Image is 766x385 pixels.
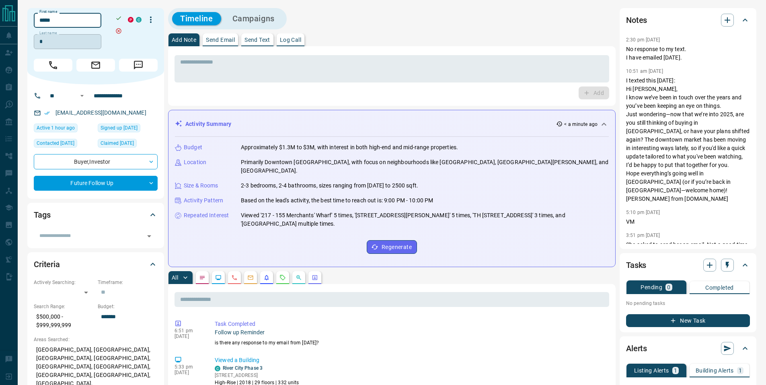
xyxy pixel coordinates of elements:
a: River City Phase 3 [223,365,263,371]
p: 10:51 am [DATE] [626,68,663,74]
label: Last name [39,31,57,36]
svg: Email Verified [44,110,50,116]
p: She asked to send her an email. Not a good time to talk. [626,241,750,257]
div: Activity Summary< a minute ago [175,117,609,132]
a: [EMAIL_ADDRESS][DOMAIN_NAME] [55,109,146,116]
button: Open [77,91,87,101]
div: property.ca [128,17,133,23]
div: Alerts [626,339,750,358]
svg: Emails [247,274,254,281]
span: Call [34,59,72,72]
span: Claimed [DATE] [101,139,134,147]
p: Repeated Interest [184,211,229,220]
p: No pending tasks [626,297,750,309]
p: 3:51 pm [DATE] [626,233,660,238]
svg: Agent Actions [312,274,318,281]
button: Campaigns [224,12,283,25]
div: Tasks [626,255,750,275]
p: Viewed '217 - 155 Merchants' Wharf' 5 times, '[STREET_ADDRESS][PERSON_NAME]' 5 times, 'TH [STREET... [241,211,609,228]
svg: Requests [279,274,286,281]
p: Areas Searched: [34,336,158,343]
p: 6:51 pm [175,328,203,334]
svg: Listing Alerts [263,274,270,281]
p: [DATE] [175,334,203,339]
p: Building Alerts [696,368,734,373]
p: 5:33 pm [175,364,203,370]
div: Buyer , Investor [34,154,158,169]
span: Contacted [DATE] [37,139,74,147]
div: Sat Sep 13 2025 [34,124,94,135]
div: Criteria [34,255,158,274]
div: Notes [626,10,750,30]
svg: Opportunities [296,274,302,281]
span: Message [119,59,158,72]
p: [STREET_ADDRESS] [215,372,299,379]
span: Active 1 hour ago [37,124,75,132]
p: Actively Searching: [34,279,94,286]
div: condos.ca [215,366,220,371]
p: Listing Alerts [634,368,669,373]
p: Location [184,158,206,167]
p: Add Note [172,37,196,43]
svg: Notes [199,274,205,281]
button: Open [144,231,155,242]
p: 1 [739,368,742,373]
p: Activity Pattern [184,196,223,205]
p: 0 [667,284,670,290]
p: Completed [705,285,734,290]
p: Activity Summary [185,120,231,128]
p: Send Text [244,37,270,43]
h2: Tags [34,208,50,221]
p: Budget: [98,303,158,310]
span: Signed up [DATE] [101,124,138,132]
p: is there any response to my email from [DATE]? [215,339,606,346]
h2: Alerts [626,342,647,355]
p: Approximately $1.3M to $3M, with interest in both high-end and mid-range properties. [241,143,458,152]
p: 5:10 pm [DATE] [626,210,660,215]
h2: Notes [626,14,647,27]
p: Primarily Downtown [GEOGRAPHIC_DATA], with focus on neighbourhoods like [GEOGRAPHIC_DATA], [GEOGR... [241,158,609,175]
p: $500,000 - $999,999,999 [34,310,94,332]
p: < a minute ago [564,121,598,128]
label: First name [39,9,57,14]
svg: Lead Browsing Activity [215,274,222,281]
p: Follow up Reminder [215,328,606,337]
p: I texted this [DATE]: Hi [PERSON_NAME], I know we’ve been in touch over the years and you’ve been... [626,76,750,203]
p: Pending [641,284,662,290]
h2: Criteria [34,258,60,271]
p: 2:30 pm [DATE] [626,37,660,43]
div: Tags [34,205,158,224]
button: Regenerate [367,240,417,254]
p: No response to my text. I have emailed [DATE]. [626,45,750,62]
button: New Task [626,314,750,327]
p: Size & Rooms [184,181,218,190]
p: 2-3 bedrooms, 2-4 bathrooms, sizes ranging from [DATE] to 2500 sqft. [241,181,418,190]
p: Based on the lead's activity, the best time to reach out is: 9:00 PM - 10:00 PM [241,196,433,205]
h2: Tasks [626,259,646,272]
div: Wed Sep 28 2022 [98,139,158,150]
p: [DATE] [175,370,203,375]
div: Future Follow Up [34,176,158,191]
button: Timeline [172,12,221,25]
p: Task Completed [215,320,606,328]
svg: Calls [231,274,238,281]
p: 1 [674,368,677,373]
div: Mon Dec 26 2016 [98,124,158,135]
p: Budget [184,143,202,152]
p: VM [626,218,750,226]
p: Search Range: [34,303,94,310]
span: Email [76,59,115,72]
div: Sun Feb 18 2024 [34,139,94,150]
div: condos.ca [136,17,142,23]
p: All [172,275,178,280]
p: Viewed a Building [215,356,606,364]
p: Log Call [280,37,301,43]
p: Timeframe: [98,279,158,286]
p: Send Email [206,37,235,43]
